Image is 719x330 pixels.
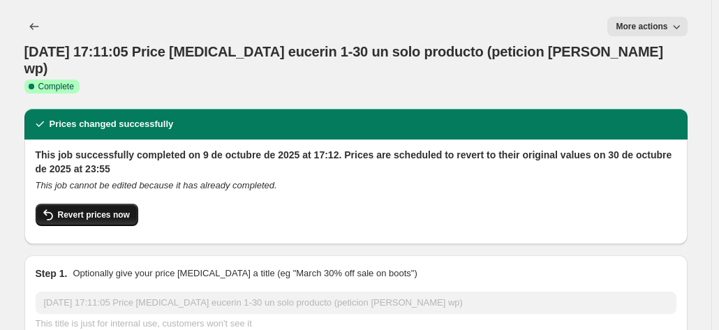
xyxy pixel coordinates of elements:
[36,318,252,329] span: This title is just for internal use, customers won't see it
[50,117,174,131] h2: Prices changed successfully
[36,267,68,280] h2: Step 1.
[24,44,663,76] span: [DATE] 17:11:05 Price [MEDICAL_DATA] eucerin 1-30 un solo producto (peticion [PERSON_NAME] wp)
[38,81,74,92] span: Complete
[616,21,667,32] span: More actions
[36,204,138,226] button: Revert prices now
[73,267,417,280] p: Optionally give your price [MEDICAL_DATA] a title (eg "March 30% off sale on boots")
[24,17,44,36] button: Price change jobs
[607,17,687,36] button: More actions
[36,148,676,176] h2: This job successfully completed on 9 de octubre de 2025 at 17:12. Prices are scheduled to revert ...
[36,180,277,190] i: This job cannot be edited because it has already completed.
[36,292,676,314] input: 30% off holiday sale
[58,209,130,220] span: Revert prices now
